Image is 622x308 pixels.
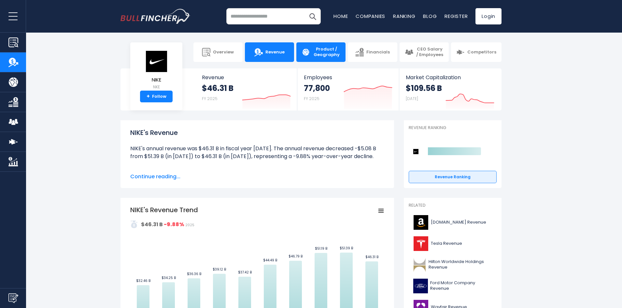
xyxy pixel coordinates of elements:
[393,13,415,20] a: Ranking
[193,42,243,62] a: Overview
[412,148,420,155] img: NIKE competitors logo
[213,50,234,55] span: Overview
[409,256,497,274] a: Hilton Worldwide Holdings Revenue
[289,254,303,259] text: $46.79 B
[164,221,184,228] strong: -9.88%
[409,235,497,253] a: Tesla Revenue
[304,74,392,81] span: Employees
[475,8,502,24] a: Login
[130,205,198,214] tspan: NIKE's Revenue Trend
[315,246,327,251] text: $51.19 B
[467,50,496,55] span: Competitors
[313,47,340,58] span: Product / Geography
[451,42,502,62] a: Competitors
[130,220,138,228] img: addasd
[400,42,449,62] a: CEO Salary / Employees
[296,42,346,62] a: Product / Geography
[333,13,348,20] a: Home
[348,42,397,62] a: Financials
[365,255,378,259] text: $46.31 B
[185,223,194,227] span: 2025
[409,203,497,208] p: Related
[238,270,252,275] text: $37.42 B
[195,68,297,110] a: Revenue $46.31 B FY 2025
[406,74,494,81] span: Market Capitalization
[202,96,218,101] small: FY 2025
[141,221,163,228] strong: $46.31 B
[399,68,501,110] a: Market Capitalization $109.56 B [DATE]
[304,8,321,24] button: Search
[297,68,399,110] a: Employees 77,800 FY 2025
[304,83,330,93] strong: 77,800
[409,171,497,183] a: Revenue Ranking
[145,77,168,83] span: NIKE
[413,236,429,251] img: TSLA logo
[145,50,168,91] a: NIKE NKE
[406,83,442,93] strong: $109.56 B
[162,275,176,280] text: $34.25 B
[406,96,418,101] small: [DATE]
[265,50,285,55] span: Revenue
[409,277,497,295] a: Ford Motor Company Revenue
[263,258,277,263] text: $44.49 B
[416,47,444,58] span: CEO Salary / Employees
[409,213,497,231] a: [DOMAIN_NAME] Revenue
[445,13,468,20] a: Register
[413,279,428,293] img: F logo
[187,271,201,276] text: $36.36 B
[202,74,291,81] span: Revenue
[120,9,191,24] img: bullfincher logo
[136,278,150,283] text: $32.46 B
[213,267,226,272] text: $39.12 B
[140,91,173,102] a: +Follow
[202,83,233,93] strong: $46.31 B
[366,50,390,55] span: Financials
[304,96,319,101] small: FY 2025
[413,257,427,272] img: HLT logo
[130,128,384,138] h1: NIKE's Revenue
[120,9,191,24] a: Go to homepage
[147,94,150,99] strong: +
[130,145,384,160] li: NIKE's annual revenue was $46.31 B in fiscal year [DATE]. The annual revenue decreased -$5.08 B f...
[130,173,384,181] span: Continue reading...
[356,13,385,20] a: Companies
[130,168,384,192] li: NIKE's quarterly revenue was $11.10 B in the quarter ending [DATE]. The quarterly revenue decreas...
[340,246,353,251] text: $51.39 B
[145,84,168,90] small: NKE
[423,13,437,20] a: Blog
[245,42,294,62] a: Revenue
[409,125,497,131] p: Revenue Ranking
[413,215,429,230] img: AMZN logo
